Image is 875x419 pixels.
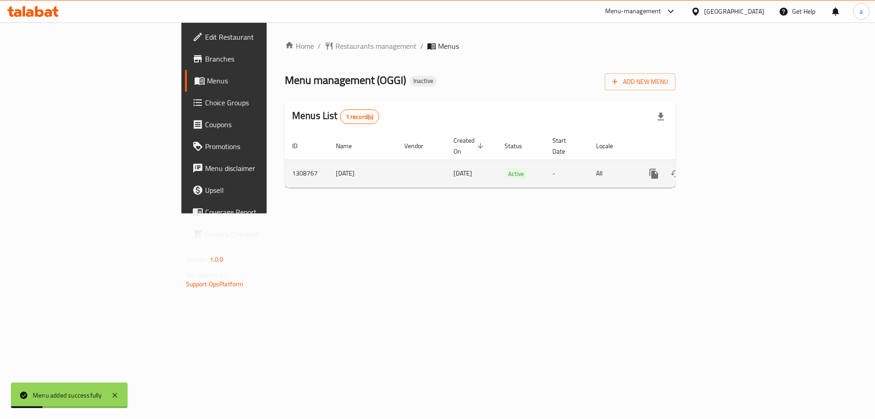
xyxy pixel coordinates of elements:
span: Restaurants management [335,41,417,52]
span: Menu disclaimer [205,163,320,174]
span: Created On [453,135,486,157]
span: Menus [207,75,320,86]
a: Grocery Checklist [185,223,328,245]
button: more [643,163,665,185]
td: - [545,160,589,187]
td: All [589,160,636,187]
span: Grocery Checklist [205,228,320,239]
a: Menus [185,70,328,92]
a: Edit Restaurant [185,26,328,48]
span: Edit Restaurant [205,31,320,42]
div: Total records count [340,109,380,124]
table: enhanced table [285,132,738,188]
span: Upsell [205,185,320,196]
span: Get support on: [186,269,228,281]
span: Version: [186,253,208,265]
h2: Menus List [292,109,379,124]
span: Menus [438,41,459,52]
div: Menu added successfully [33,390,102,400]
span: [DATE] [453,167,472,179]
th: Actions [636,132,738,160]
span: Coupons [205,119,320,130]
a: Coverage Report [185,201,328,223]
span: Inactive [410,77,437,85]
div: Export file [650,106,672,128]
a: Support.OpsPlatform [186,278,244,290]
span: 1 record(s) [340,113,379,121]
span: Branches [205,53,320,64]
span: 1.0.0 [210,253,224,265]
span: Status [504,140,534,151]
span: a [860,6,863,16]
a: Branches [185,48,328,70]
nav: breadcrumb [285,41,675,52]
div: [GEOGRAPHIC_DATA] [704,6,764,16]
div: Active [504,168,528,179]
a: Coupons [185,114,328,135]
span: Name [336,140,364,151]
span: Menu management ( OGGI ) [285,70,406,90]
button: Add New Menu [605,73,675,90]
div: Inactive [410,76,437,87]
a: Restaurants management [324,41,417,52]
span: Promotions [205,141,320,152]
span: Start Date [552,135,578,157]
span: Active [504,169,528,179]
span: Add New Menu [612,76,668,88]
span: Vendor [404,140,435,151]
span: Locale [596,140,625,151]
a: Menu disclaimer [185,157,328,179]
div: Menu-management [605,6,661,17]
li: / [420,41,423,52]
a: Promotions [185,135,328,157]
td: [DATE] [329,160,397,187]
a: Upsell [185,179,328,201]
span: Choice Groups [205,97,320,108]
span: ID [292,140,309,151]
a: Choice Groups [185,92,328,114]
span: Coverage Report [205,207,320,217]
